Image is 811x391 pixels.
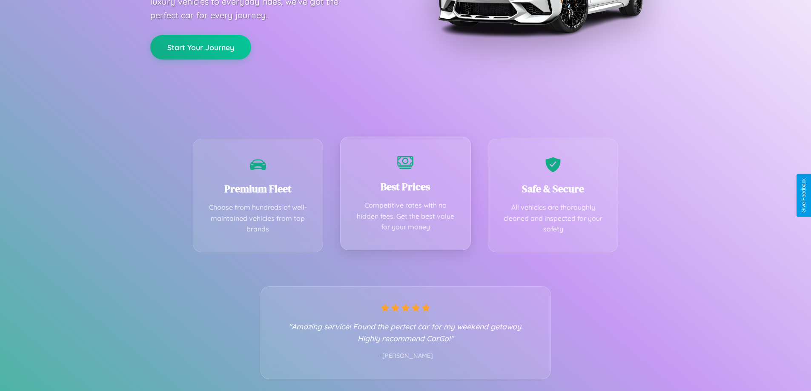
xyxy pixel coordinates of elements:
h3: Safe & Secure [501,182,605,196]
p: - [PERSON_NAME] [278,351,533,362]
p: Choose from hundreds of well-maintained vehicles from top brands [206,202,310,235]
p: Competitive rates with no hidden fees. Get the best value for your money [353,200,458,233]
p: All vehicles are thoroughly cleaned and inspected for your safety [501,202,605,235]
p: "Amazing service! Found the perfect car for my weekend getaway. Highly recommend CarGo!" [278,320,533,344]
div: Give Feedback [801,178,807,213]
h3: Best Prices [353,180,458,194]
h3: Premium Fleet [206,182,310,196]
button: Start Your Journey [150,35,251,60]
